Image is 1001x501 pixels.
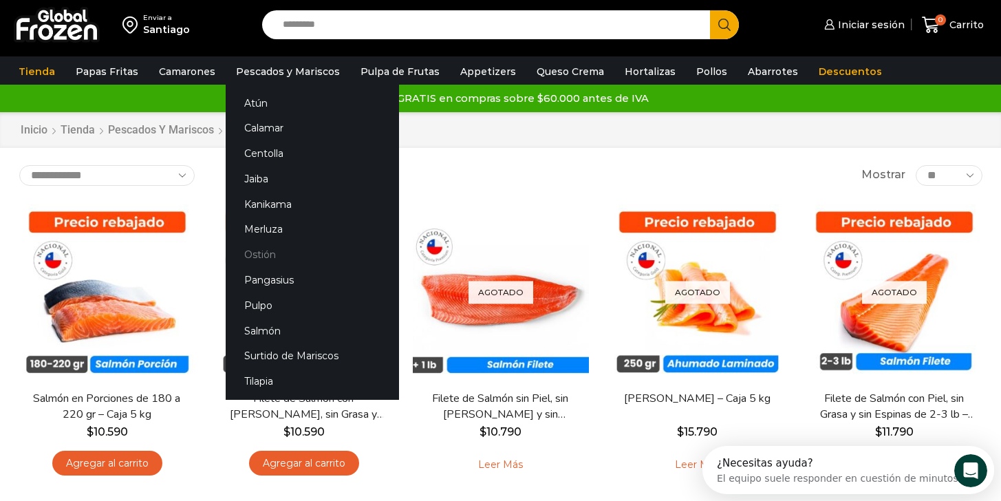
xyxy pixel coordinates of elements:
[821,11,905,39] a: Iniciar sesión
[226,141,399,167] a: Centolla
[861,167,905,183] span: Mostrar
[28,391,186,423] a: Salmón en Porciones de 180 a 220 gr – Caja 5 kg
[107,122,215,138] a: Pescados y Mariscos
[618,391,776,407] a: [PERSON_NAME] – Caja 5 kg
[226,318,399,343] a: Salmón
[226,90,399,116] a: Atún
[421,391,579,423] a: Filete de Salmón sin Piel, sin [PERSON_NAME] y sin [PERSON_NAME] – Caja 10 Kg
[226,116,399,141] a: Calamar
[954,454,987,487] iframe: Intercom live chat
[87,425,128,438] bdi: 10.590
[226,191,399,217] a: Kanikama
[12,58,62,85] a: Tienda
[249,451,359,476] a: Agregar al carrito: “Filete de Salmón con Piel, sin Grasa y sin Espinas 1-2 lb – Caja 10 Kg”
[835,18,905,32] span: Iniciar sesión
[283,425,290,438] span: $
[918,9,987,41] a: 0 Carrito
[226,292,399,318] a: Pulpo
[52,451,162,476] a: Agregar al carrito: “Salmón en Porciones de 180 a 220 gr - Caja 5 kg”
[122,13,143,36] img: address-field-icon.svg
[935,14,946,25] span: 0
[469,281,533,303] p: Agotado
[226,268,399,293] a: Pangasius
[226,242,399,268] a: Ostión
[453,58,523,85] a: Appetizers
[480,425,521,438] bdi: 10.790
[677,425,684,438] span: $
[20,122,264,138] nav: Breadcrumb
[6,6,299,43] div: Abrir Intercom Messenger
[677,425,718,438] bdi: 15.790
[702,446,994,494] iframe: Intercom live chat discovery launcher
[875,425,882,438] span: $
[875,425,914,438] bdi: 11.790
[143,13,190,23] div: Enviar a
[226,343,399,369] a: Surtido de Mariscos
[946,18,984,32] span: Carrito
[354,58,446,85] a: Pulpa de Frutas
[618,58,682,85] a: Hortalizas
[689,58,734,85] a: Pollos
[741,58,805,85] a: Abarrotes
[69,58,145,85] a: Papas Fritas
[226,167,399,192] a: Jaiba
[14,12,259,23] div: ¿Necesitas ayuda?
[665,281,730,303] p: Agotado
[283,425,325,438] bdi: 10.590
[226,217,399,242] a: Merluza
[457,451,544,480] a: Leé más sobre “Filete de Salmón sin Piel, sin Grasa y sin Espinas – Caja 10 Kg”
[152,58,222,85] a: Camarones
[812,58,889,85] a: Descuentos
[60,122,96,138] a: Tienda
[143,23,190,36] div: Santiago
[20,122,48,138] a: Inicio
[14,23,259,37] div: El equipo suele responder en cuestión de minutos.
[19,165,195,186] select: Pedido de la tienda
[654,451,741,480] a: Leé más sobre “Salmón Ahumado Laminado - Caja 5 kg”
[224,391,383,423] a: Filete de Salmón con [PERSON_NAME], sin Grasa y sin Espinas 1-2 lb – Caja 10 Kg
[862,281,927,303] p: Agotado
[815,391,973,423] a: Filete de Salmón con Piel, sin Grasa y sin Espinas de 2-3 lb – Premium – Caja 10 kg
[226,369,399,394] a: Tilapia
[480,425,486,438] span: $
[87,425,94,438] span: $
[530,58,611,85] a: Queso Crema
[229,58,347,85] a: Pescados y Mariscos
[710,10,739,39] button: Search button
